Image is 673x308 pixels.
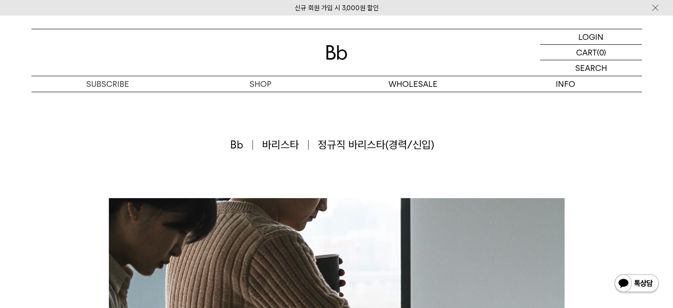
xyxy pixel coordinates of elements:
[326,45,347,60] img: 로고
[597,45,606,60] p: (0)
[184,76,337,92] a: SHOP
[318,137,434,152] span: 정규직 바리스타(경력/신입)
[262,137,309,152] span: 바리스타
[337,76,489,92] p: WHOLESALE
[614,273,660,295] img: 카카오톡 채널 1:1 채팅 버튼
[578,29,604,44] p: LOGIN
[540,29,642,45] a: LOGIN
[540,45,642,60] a: CART (0)
[31,76,184,92] a: SUBSCRIBE
[489,76,642,92] p: INFO
[230,137,253,152] span: Bb
[295,4,379,12] a: 신규 회원 가입 시 3,000원 할인
[575,60,607,76] p: SEARCH
[576,45,597,60] p: CART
